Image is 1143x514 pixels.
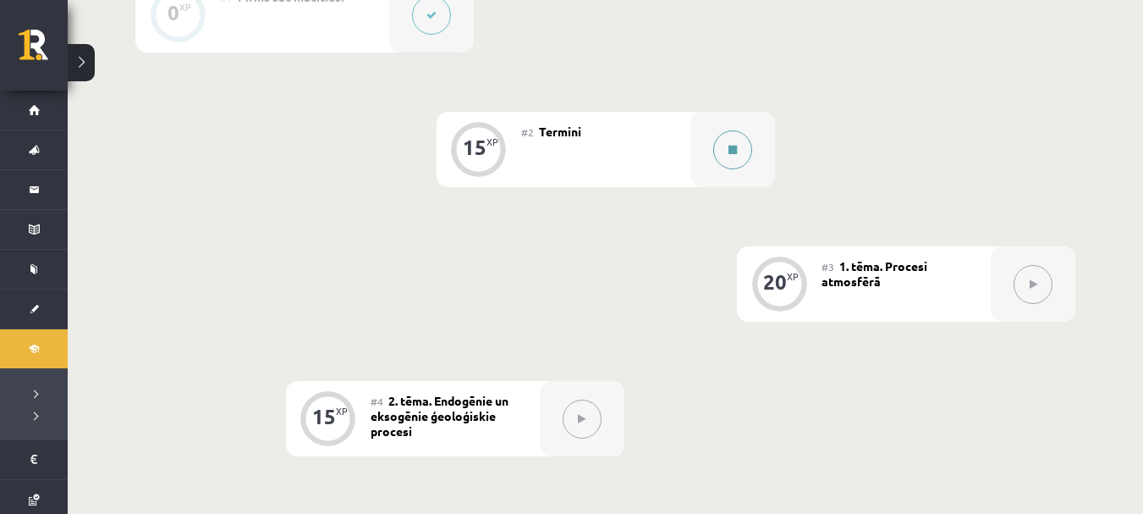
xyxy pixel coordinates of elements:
div: 15 [463,140,486,155]
span: #2 [521,125,534,139]
span: #4 [371,395,383,408]
span: 1. tēma. Procesi atmosfērā [822,258,927,289]
div: 15 [312,409,336,424]
div: XP [179,3,191,12]
span: #3 [822,260,834,274]
div: XP [336,406,348,416]
div: XP [787,272,799,281]
div: 20 [763,274,787,290]
span: 2. tēma. Endogēnie un eksogēnie ģeoloģiskie procesi [371,393,508,439]
span: Termini [539,124,581,139]
div: XP [486,137,498,146]
a: Rīgas 1. Tālmācības vidusskola [19,30,68,72]
div: 0 [168,5,179,20]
